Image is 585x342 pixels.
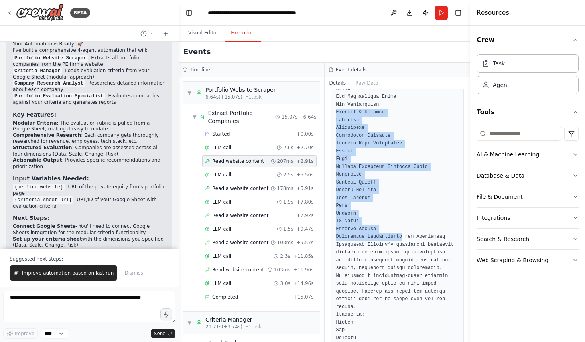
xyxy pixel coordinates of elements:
span: Read website content [212,158,264,164]
span: 103ms [277,239,293,246]
button: AI & Machine Learning [477,144,579,165]
button: Switch to previous chat [137,29,156,38]
span: + 5.56s [296,172,313,178]
button: Crew [477,29,579,51]
span: 2.5s [283,172,293,178]
span: 15.07s [282,114,298,120]
code: {criteria_sheet_url} [13,196,73,204]
h3: Key Features: [13,111,166,119]
span: 103ms [274,267,290,273]
h3: Next Steps: [13,214,166,222]
strong: Comprehensive Research [13,132,81,138]
span: + 5.91s [296,185,313,192]
button: Send [151,329,175,338]
div: Task [493,59,505,67]
nav: breadcrumb [208,9,297,17]
button: Tools [477,101,579,123]
span: + 0.00s [296,131,313,137]
button: Start a new chat [160,29,172,38]
span: LLM call [212,172,231,178]
span: LLM call [212,199,231,205]
img: Logo [16,4,64,22]
li: - URL/ID of your Google Sheet with evaluation criteria [13,197,166,210]
div: Extract Portfolio Companies [208,109,275,125]
li: - Loads evaluation criteria from your Google Sheet (modular approach) [13,68,166,81]
button: Integrations [477,208,579,228]
h4: Resources [477,8,509,18]
span: + 11.96s [293,267,314,273]
button: Click to speak your automation idea [160,308,172,320]
span: 207ms [277,158,293,164]
div: Search & Research [477,235,529,243]
div: Database & Data [477,172,524,180]
span: Send [154,330,166,337]
span: 1.9s [283,199,293,205]
button: Search & Research [477,229,579,249]
button: Visual Editor [182,25,225,42]
button: Database & Data [477,165,579,186]
span: 21.71s (+3.74s) [205,324,242,330]
span: 6.64s (+15.07s) [205,94,242,100]
li: - You'll need to connect Google Sheets integration for the modular criteria functionality [13,223,166,236]
span: Read a website content [212,212,268,219]
li: : Companies are assessed across all four dimensions (Data, Scale, Change, Risk) [13,145,166,157]
span: + 2.70s [296,144,313,151]
li: with the dimensions you specified (Data, Scale, Change, Risk) [13,236,166,249]
span: Dismiss [124,270,143,276]
li: - Evaluates companies against your criteria and generates reports [13,93,166,106]
span: • 1 task [246,324,262,330]
span: + 11.85s [293,253,314,259]
li: - URL of the private equity firm's portfolio page [13,184,166,197]
span: LLM call [212,144,231,151]
span: + 9.57s [296,239,313,246]
span: Improve [15,330,34,337]
strong: Modular Criteria [13,120,57,126]
div: Web Scraping & Browsing [477,256,548,264]
h3: Timeline [190,67,210,73]
strong: Connect Google Sheets [13,223,75,229]
div: Integrations [477,214,510,222]
span: 2.3s [280,253,290,259]
span: • 1 task [246,94,262,100]
span: LLM call [212,253,231,259]
span: Started [212,131,230,137]
h2: Your Automation is Ready! 🚀 [13,41,166,47]
h2: Events [183,46,211,57]
div: Crew [477,51,579,101]
strong: Set up your criteria sheet [13,236,82,242]
button: Web Scraping & Browsing [477,250,579,271]
div: Agent [493,81,509,89]
strong: Structured Evaluation [13,145,72,150]
code: Portfolio Website Scraper [13,55,88,62]
code: Criteria Manager [13,67,62,75]
button: Improve automation based on last run [10,265,117,281]
p: Suggested next steps: [10,256,169,262]
li: : Provides specific recommendations and prioritization [13,157,166,170]
p: I've built a comprehensive 4-agent automation that will: [13,47,166,54]
div: File & Document [477,193,523,201]
span: + 2.91s [296,158,313,164]
span: 1.5s [283,226,293,232]
button: File & Document [477,186,579,207]
div: Portfolio Website Scraper [205,86,276,94]
button: Hide left sidebar [183,7,195,18]
span: + 7.92s [296,212,313,219]
span: LLM call [212,280,231,287]
span: Read website content [212,267,264,273]
button: Raw Data [351,77,383,89]
span: 3.0s [280,280,290,287]
div: AI & Machine Learning [477,150,539,158]
span: + 7.80s [296,199,313,205]
span: Improve automation based on last run [22,270,114,276]
h3: Input Variables Needed: [13,174,166,182]
button: Improve [3,328,38,339]
li: : The evaluation rubric is pulled from a Google Sheet, making it easy to update [13,120,166,132]
div: Criteria Manager [205,316,262,324]
span: ▼ [187,320,192,326]
span: ▼ [187,90,192,96]
h3: Event details [336,67,367,73]
span: + 6.64s [299,114,316,120]
code: Portfolio Evaluation Specialist [13,93,105,100]
button: Details [325,77,351,89]
span: + 15.07s [293,294,314,300]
